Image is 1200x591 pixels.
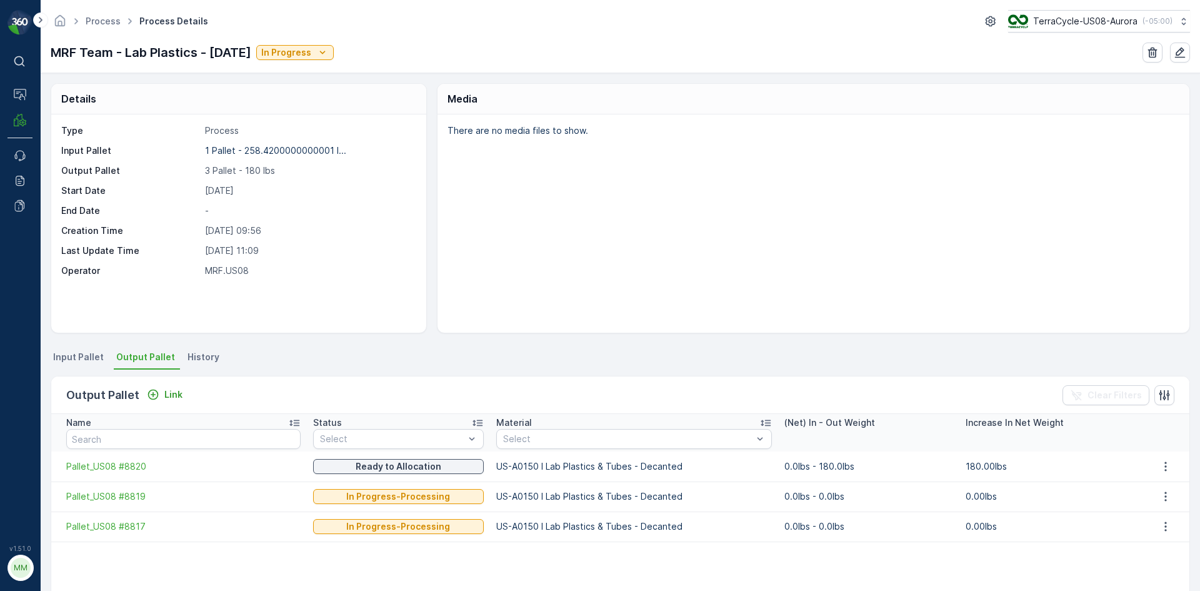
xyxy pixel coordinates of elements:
[61,124,200,137] p: Type
[66,417,91,429] p: Name
[1008,14,1028,28] img: image_ci7OI47.png
[137,15,211,28] span: Process Details
[313,417,342,429] p: Status
[86,16,121,26] a: Process
[496,490,772,503] p: US-A0150 I Lab Plastics & Tubes - Decanted
[205,245,413,257] p: [DATE] 11:09
[313,519,484,534] button: In Progress-Processing
[61,164,200,177] p: Output Pallet
[320,433,464,445] p: Select
[205,145,346,156] p: 1 Pallet - 258.4200000000001 l...
[966,460,1134,473] p: 180.00lbs
[61,144,200,157] p: Input Pallet
[66,386,139,404] p: Output Pallet
[142,387,187,402] button: Link
[447,124,1176,137] p: There are no media files to show.
[61,265,200,277] p: Operator
[496,460,772,473] p: US-A0150 I Lab Plastics & Tubes - Decanted
[346,490,450,503] p: In Progress-Processing
[61,91,96,106] p: Details
[1062,385,1149,405] button: Clear Filters
[66,490,301,503] a: Pallet_US08 #8819
[205,124,413,137] p: Process
[7,10,32,35] img: logo
[503,433,752,445] p: Select
[256,45,334,60] button: In Progress
[205,265,413,277] p: MRF.US08
[346,520,450,533] p: In Progress-Processing
[496,520,772,533] p: US-A0150 I Lab Plastics & Tubes - Decanted
[205,205,413,217] p: -
[53,19,67,29] a: Homepage
[966,520,1134,533] p: 0.00lbs
[313,489,484,504] button: In Progress-Processing
[496,417,532,429] p: Material
[966,490,1134,503] p: 0.00lbs
[784,520,953,533] p: 0.0lbs - 0.0lbs
[7,545,32,552] span: v 1.51.0
[313,459,484,474] button: Ready to Allocation
[66,460,301,473] a: Pallet_US08 #8820
[1142,16,1172,26] p: ( -05:00 )
[61,245,200,257] p: Last Update Time
[447,91,477,106] p: Media
[205,164,413,177] p: 3 Pallet - 180 lbs
[11,558,31,578] div: MM
[784,490,953,503] p: 0.0lbs - 0.0lbs
[61,184,200,197] p: Start Date
[53,351,104,363] span: Input Pallet
[205,184,413,197] p: [DATE]
[784,417,875,429] p: (Net) In - Out Weight
[66,429,301,449] input: Search
[61,225,200,237] p: Creation Time
[356,460,441,473] p: Ready to Allocation
[51,43,251,62] p: MRF Team - Lab Plastics - [DATE]
[261,46,311,59] p: In Progress
[784,460,953,473] p: 0.0lbs - 180.0lbs
[1008,10,1190,33] button: TerraCycle-US08-Aurora(-05:00)
[66,520,301,533] a: Pallet_US08 #8817
[116,351,175,363] span: Output Pallet
[164,388,182,401] p: Link
[187,351,219,363] span: History
[7,555,32,581] button: MM
[1087,389,1142,402] p: Clear Filters
[205,225,413,237] p: [DATE] 09:56
[1033,15,1137,28] p: TerraCycle-US08-Aurora
[61,205,200,217] p: End Date
[966,417,1064,429] p: Increase In Net Weight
